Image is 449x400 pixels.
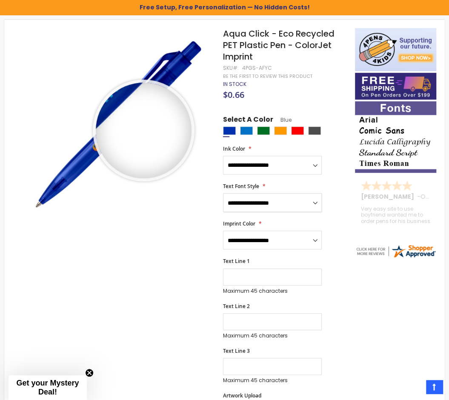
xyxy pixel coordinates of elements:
div: Orange [274,126,287,135]
div: Very easy site to use boyfriend wanted me to order pens for his business [361,206,430,224]
span: $0.66 [223,89,244,100]
div: Blue Light [240,126,253,135]
span: In stock [223,80,246,88]
div: Blue [223,126,236,135]
div: Red [291,126,304,135]
div: Smoke [308,126,321,135]
span: Artwork Upload [223,392,261,399]
img: 4pens 4 kids [355,28,436,71]
span: Imprint Color [223,220,255,227]
span: Get your Mystery Deal! [16,379,79,396]
img: 4pens.com widget logo [355,243,436,259]
div: 4PGS-AFYC [242,65,272,71]
div: Green [257,126,270,135]
span: [PERSON_NAME] [361,192,417,201]
span: Text Line 1 [223,257,250,265]
p: Maximum 45 characters [223,377,322,384]
span: Text Line 2 [223,303,250,310]
img: font-personalization-examples [355,101,436,173]
p: Maximum 45 characters [223,288,322,294]
div: Availability [223,81,246,88]
a: Be the first to review this product [223,73,312,80]
button: Close teaser [85,369,94,377]
p: Maximum 45 characters [223,332,322,339]
div: Get your Mystery Deal!Close teaser [9,375,87,400]
span: Text Line 3 [223,347,250,354]
span: Text Font Style [223,183,259,190]
a: 4pens.com certificate URL [355,253,436,260]
span: Ink Color [223,145,245,152]
span: Select A Color [223,115,273,126]
span: Aqua Click - Eco Recycled PET Plastic Pen - ColorJet Imprint [223,28,335,63]
span: Blue [273,116,292,123]
span: OK [420,192,429,201]
iframe: Google Customer Reviews [379,377,449,400]
img: translucent-blue-4pgs-afyc-aqua-click-eco-recycled-pet-plastic-pen-colorjet_1.jpg [21,27,213,219]
img: Free shipping on orders over $199 [355,73,436,100]
strong: SKU [223,64,239,71]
